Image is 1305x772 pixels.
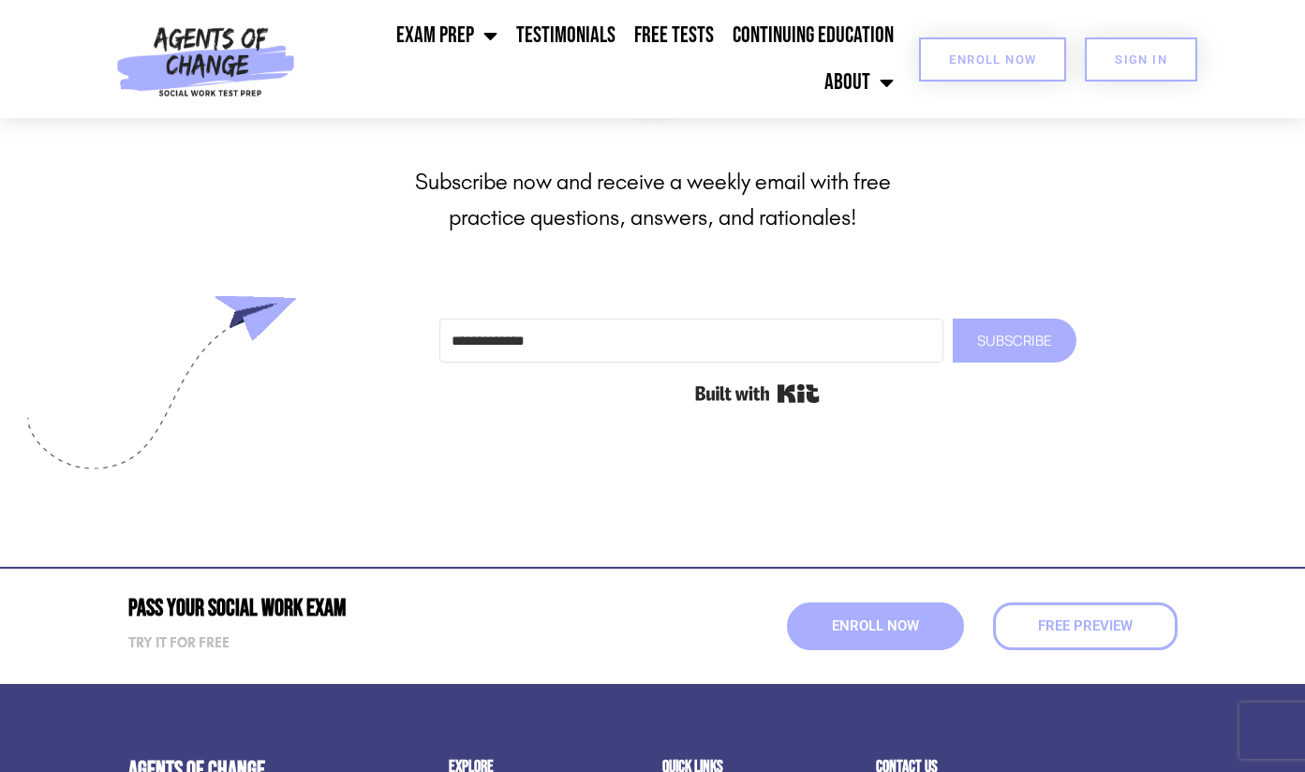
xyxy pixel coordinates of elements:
[1115,53,1167,66] span: SIGN IN
[625,12,723,59] a: Free Tests
[128,597,644,620] h2: Pass Your Social Work Exam
[269,164,1037,235] div: Subscribe now and receive a weekly email with free practice questions, answers, and rationales!
[128,634,230,651] strong: Try it for free
[1038,619,1133,633] span: Free Preview
[439,319,943,363] input: Email Address
[949,53,1036,66] span: Enroll Now
[507,12,625,59] a: Testimonials
[1085,37,1197,82] a: SIGN IN
[128,535,1178,557] iframe: Customer reviews powered by Trustpilot
[695,377,820,410] a: Built with Kit
[919,37,1066,82] a: Enroll Now
[953,330,1076,352] span: Subscribe
[815,59,903,106] a: About
[787,602,964,650] a: Enroll Now
[993,602,1178,650] a: Free Preview
[953,319,1076,363] button: Subscribe
[387,12,507,59] a: Exam Prep
[832,619,919,633] span: Enroll Now
[723,12,903,59] a: Continuing Education
[304,12,903,106] nav: Menu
